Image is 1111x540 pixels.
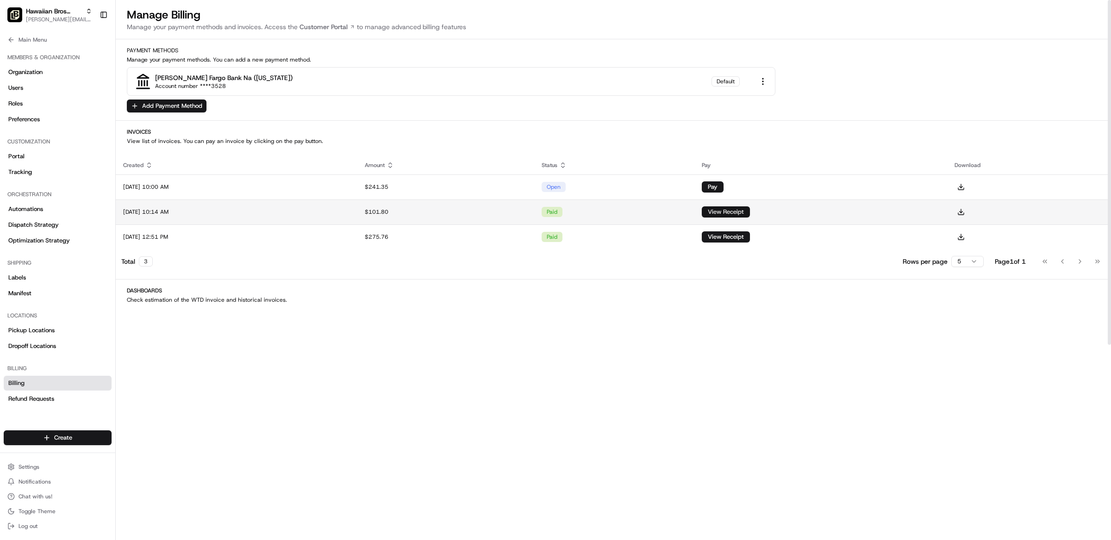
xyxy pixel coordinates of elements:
div: Orchestration [4,187,112,202]
a: Manifest [4,286,112,301]
span: Pylon [92,157,112,164]
div: 📗 [9,135,17,143]
p: Rows per page [903,257,948,266]
div: [PERSON_NAME] fargo bank na ([US_STATE]) [155,73,293,82]
button: Hawaiian Bros (Tempe_AZ_E 5th) [26,6,82,16]
p: Manage your payment methods and invoices. Access the to manage advanced billing features [127,22,1100,31]
a: Labels [4,270,112,285]
h2: Payment Methods [127,47,1100,54]
div: 3 [139,256,153,267]
h2: Dashboards [127,287,1100,294]
button: Create [4,430,112,445]
input: Clear [24,60,153,69]
a: Roles [4,96,112,111]
a: Customer Portal [298,22,357,31]
div: Members & Organization [4,50,112,65]
p: Welcome 👋 [9,37,169,52]
span: Optimization Strategy [8,236,70,245]
a: Dropoff Locations [4,339,112,354]
span: Chat with us! [19,493,52,500]
span: Roles [8,99,23,108]
span: Organization [8,68,43,76]
button: Notifications [4,475,112,488]
button: Hawaiian Bros (Tempe_AZ_E 5th)Hawaiian Bros (Tempe_AZ_E 5th)[PERSON_NAME][EMAIL_ADDRESS][DOMAIN_N... [4,4,96,26]
div: Locations [4,308,112,323]
button: Main Menu [4,33,112,46]
img: 1736555255976-a54dd68f-1ca7-489b-9aae-adbdc363a1c4 [9,88,26,105]
span: Users [8,84,23,92]
span: Preferences [8,115,40,124]
img: Nash [9,9,28,28]
p: Check estimation of the WTD invoice and historical invoices. [127,296,1100,304]
span: Billing [8,379,25,387]
button: Toggle Theme [4,505,112,518]
a: Refund Requests [4,391,112,406]
a: 📗Knowledge Base [6,130,75,147]
div: We're available if you need us! [31,98,117,105]
h2: Invoices [127,128,1100,136]
span: Refund Requests [8,395,54,403]
span: Tracking [8,168,32,176]
div: Page 1 of 1 [995,257,1026,266]
span: Notifications [19,478,51,485]
a: Organization [4,65,112,80]
div: $241.35 [365,183,527,191]
a: Optimization Strategy [4,233,112,248]
a: Users [4,81,112,95]
button: Log out [4,520,112,533]
button: [PERSON_NAME][EMAIL_ADDRESS][DOMAIN_NAME] [26,16,92,23]
div: paid [542,232,562,242]
div: 💻 [78,135,86,143]
span: Toggle Theme [19,508,56,515]
span: Manifest [8,289,31,298]
span: Log out [19,522,37,530]
button: View Receipt [702,206,750,217]
div: Pay [702,161,940,169]
div: Billing [4,361,112,376]
div: Customization [4,134,112,149]
span: Main Menu [19,36,47,43]
span: Automations [8,205,43,213]
td: [DATE] 10:14 AM [116,199,357,224]
div: Amount [365,161,527,169]
span: Labels [8,273,26,282]
span: Settings [19,463,39,471]
a: Automations [4,202,112,217]
td: [DATE] 12:51 PM [116,224,357,249]
span: API Documentation [87,134,149,143]
div: paid [542,207,562,217]
button: View Receipt [702,231,750,242]
div: Status [542,161,687,169]
a: Powered byPylon [65,156,112,164]
img: Hawaiian Bros (Tempe_AZ_E 5th) [7,7,22,22]
td: [DATE] 10:00 AM [116,174,357,199]
a: 💻API Documentation [75,130,152,147]
h1: Manage Billing [127,7,1100,22]
a: Dispatch Strategy [4,217,112,232]
button: Add Payment Method [127,99,206,112]
span: Create [54,434,72,442]
a: Portal [4,149,112,164]
div: open [542,182,566,192]
button: Chat with us! [4,490,112,503]
p: View list of invoices. You can pay an invoice by clicking on the pay button. [127,137,1100,145]
div: Download [955,161,1104,169]
a: Pickup Locations [4,323,112,338]
a: Preferences [4,112,112,127]
div: Default [712,76,740,87]
button: Pay [702,181,724,192]
div: Shipping [4,255,112,270]
span: Dropoff Locations [8,342,56,350]
span: Knowledge Base [19,134,71,143]
span: Pickup Locations [8,326,55,335]
a: Tracking [4,165,112,180]
div: Account number ****3528 [155,82,226,90]
a: Billing [4,376,112,391]
button: Start new chat [157,91,169,102]
span: Portal [8,152,25,161]
button: Settings [4,460,112,473]
div: Created [123,161,350,169]
div: Total [121,256,153,267]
